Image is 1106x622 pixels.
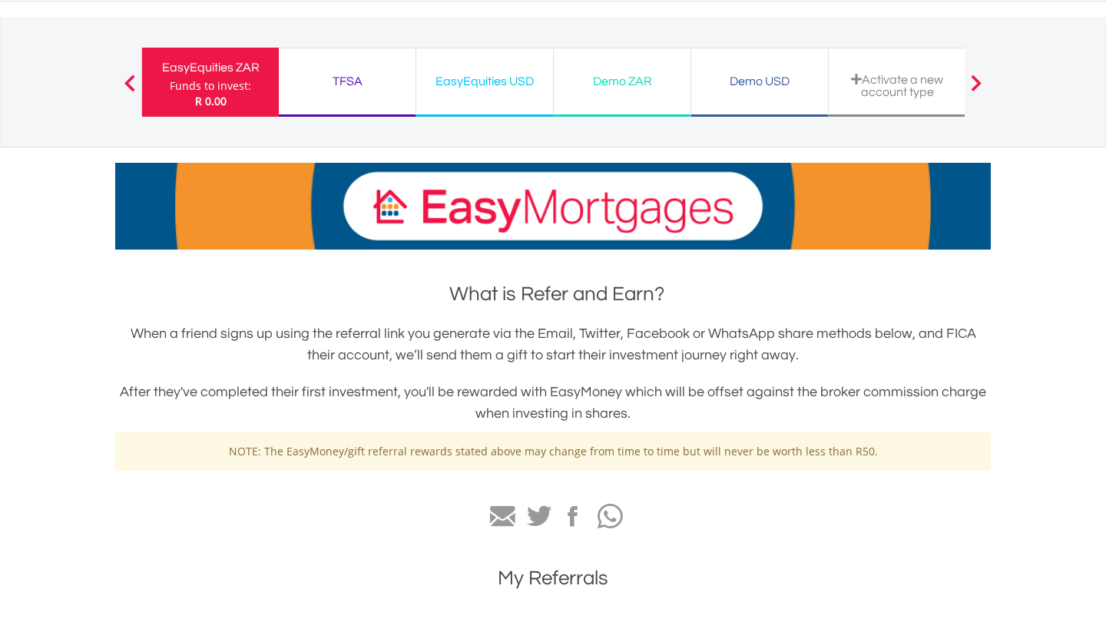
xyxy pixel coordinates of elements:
h3: When a friend signs up using the referral link you generate via the Email, Twitter, Facebook or W... [115,323,991,366]
span: R 0.00 [195,94,227,108]
div: EasyEquities USD [426,71,544,92]
h3: After they've completed their first investment, you'll be rewarded with EasyMoney which will be o... [115,382,991,425]
h1: My Referrals [115,564,991,592]
div: TFSA [288,71,406,92]
div: Activate a new account type [838,73,956,98]
div: Funds to invest: [170,78,251,94]
div: EasyEquities ZAR [151,57,270,78]
div: Demo ZAR [563,71,681,92]
span: What is Refer and Earn? [449,284,664,304]
img: EasyMortage Promotion Banner [115,163,991,250]
div: Demo USD [700,71,819,92]
p: NOTE: The EasyMoney/gift referral rewards stated above may change from time to time but will neve... [127,444,979,459]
